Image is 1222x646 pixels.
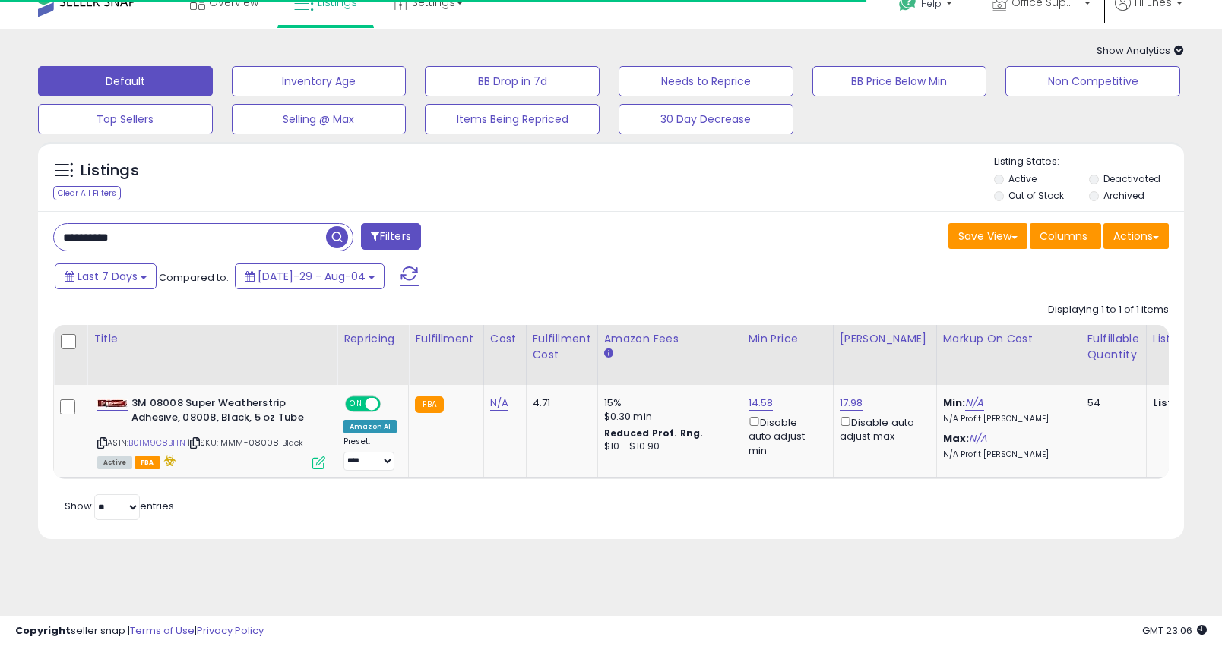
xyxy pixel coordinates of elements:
[943,449,1069,460] p: N/A Profit [PERSON_NAME]
[135,456,160,469] span: FBA
[343,420,397,433] div: Amazon AI
[55,263,157,289] button: Last 7 Days
[943,331,1075,347] div: Markup on Cost
[749,414,822,458] div: Disable auto adjust min
[1153,395,1222,410] b: Listed Price:
[188,436,304,449] span: | SKU: MMM-08008 Black
[93,331,331,347] div: Title
[15,624,264,638] div: seller snap | |
[131,396,316,428] b: 3M 08008 Super Weatherstrip Adhesive, 08008, Black, 5 oz Tube
[749,395,774,411] a: 14.58
[1142,623,1207,638] span: 2025-08-12 23:06 GMT
[604,347,613,361] small: Amazon Fees.
[378,398,403,411] span: OFF
[347,398,366,411] span: ON
[415,331,476,347] div: Fulfillment
[78,269,138,284] span: Last 7 Days
[943,431,970,446] b: Max:
[1008,189,1064,202] label: Out of Stock
[235,263,385,289] button: [DATE]-29 - Aug-04
[604,410,730,424] div: $0.30 min
[943,395,966,410] b: Min:
[490,331,520,347] div: Cost
[533,396,586,410] div: 4.71
[936,325,1081,385] th: The percentage added to the cost of goods (COGS) that forms the calculator for Min & Max prices.
[812,66,987,96] button: BB Price Below Min
[97,456,132,469] span: All listings currently available for purchase on Amazon
[749,331,827,347] div: Min Price
[1005,66,1180,96] button: Non Competitive
[840,414,925,443] div: Disable auto adjust max
[969,431,987,446] a: N/A
[1103,172,1160,185] label: Deactivated
[425,104,600,134] button: Items Being Repriced
[965,395,983,411] a: N/A
[97,396,325,468] div: ASIN:
[361,223,420,250] button: Filters
[160,455,176,466] i: hazardous material
[425,66,600,96] button: BB Drop in 7d
[232,66,407,96] button: Inventory Age
[38,66,213,96] button: Default
[604,440,730,453] div: $10 - $10.90
[1103,223,1169,249] button: Actions
[533,331,591,363] div: Fulfillment Cost
[619,104,793,134] button: 30 Day Decrease
[1103,189,1144,202] label: Archived
[604,427,704,440] b: Reduced Prof. Rng.
[130,623,195,638] a: Terms of Use
[619,66,793,96] button: Needs to Reprice
[197,623,264,638] a: Privacy Policy
[159,270,229,285] span: Compared to:
[1040,228,1087,244] span: Columns
[1087,396,1135,410] div: 54
[943,414,1069,424] p: N/A Profit [PERSON_NAME]
[994,155,1185,169] p: Listing States:
[81,160,139,181] h5: Listings
[948,223,1027,249] button: Save View
[490,395,508,411] a: N/A
[65,499,174,513] span: Show: entries
[415,396,443,413] small: FBA
[232,104,407,134] button: Selling @ Max
[840,395,863,411] a: 17.98
[1008,172,1037,185] label: Active
[15,623,71,638] strong: Copyright
[604,396,730,410] div: 15%
[343,436,397,471] div: Preset:
[1030,223,1101,249] button: Columns
[53,186,121,200] div: Clear All Filters
[1097,43,1184,58] span: Show Analytics
[1087,331,1140,363] div: Fulfillable Quantity
[258,269,366,284] span: [DATE]-29 - Aug-04
[97,399,128,408] img: 41aFaFbMXVL._SL40_.jpg
[604,331,736,347] div: Amazon Fees
[38,104,213,134] button: Top Sellers
[128,436,185,449] a: B01M9C8BHN
[343,331,402,347] div: Repricing
[840,331,930,347] div: [PERSON_NAME]
[1048,303,1169,317] div: Displaying 1 to 1 of 1 items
